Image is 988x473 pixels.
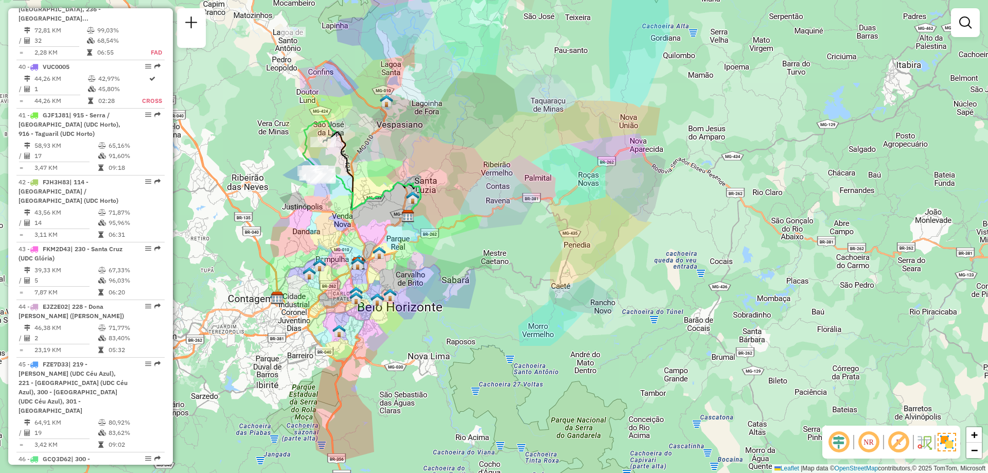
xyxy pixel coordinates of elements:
td: 43,56 KM [34,207,98,218]
td: 06:31 [108,230,160,240]
div: Map data © contributors,© 2025 TomTom, Microsoft [772,464,988,473]
i: Total de Atividades [24,220,30,226]
a: Zoom in [966,427,982,443]
img: 209 UDC Full Bonfim [349,291,363,305]
td: 68,54% [97,36,139,46]
span: FJH3H83 [43,178,69,186]
i: Distância Total [24,209,30,216]
img: Simulação- STA [352,254,366,268]
img: Cross Dock [383,288,397,302]
td: 3,42 KM [34,440,98,450]
i: % de utilização do peso [98,419,106,426]
i: % de utilização do peso [98,325,106,331]
img: Mult Contagem [270,291,284,304]
i: Distância Total [24,267,30,273]
span: 44 - [19,303,124,320]
td: 39,33 KM [34,265,98,275]
span: − [971,444,978,457]
em: Opções [145,179,151,185]
a: Exibir filtros [955,12,976,33]
td: / [19,333,24,343]
td: 72,81 KM [34,25,86,36]
span: | 114 - [GEOGRAPHIC_DATA] / [GEOGRAPHIC_DATA] (UDC Horto) [19,178,118,204]
img: CDD Contagem [271,291,284,305]
i: Total de Atividades [24,38,30,44]
i: % de utilização da cubagem [98,153,106,159]
td: 17 [34,151,98,161]
span: 42 - [19,178,118,204]
i: Tempo total em rota [87,49,92,56]
em: Rota exportada [154,179,161,185]
td: 44,26 KM [34,74,87,84]
em: Opções [145,246,151,252]
td: = [19,230,24,240]
span: | [801,465,802,472]
td: 58,93 KM [34,141,98,151]
i: % de utilização do peso [88,76,96,82]
td: 06:20 [108,287,160,297]
img: Cross Santa Luzia [406,191,419,204]
em: Opções [145,63,151,69]
td: 64,91 KM [34,417,98,428]
i: % de utilização da cubagem [98,220,106,226]
td: 32 [34,36,86,46]
i: Distância Total [24,27,30,33]
span: 41 - [19,111,120,137]
td: 19 [34,428,98,438]
td: 67,33% [108,265,160,275]
i: Tempo total em rota [88,98,93,104]
td: = [19,163,24,173]
td: / [19,428,24,438]
i: Tempo total em rota [98,232,103,238]
i: % de utilização da cubagem [88,86,96,92]
td: = [19,345,24,355]
td: 09:02 [108,440,160,450]
em: Rota exportada [154,303,161,309]
td: = [19,96,24,106]
span: 40 - [19,63,69,71]
em: Opções [145,112,151,118]
img: Transit Point - 1 [349,286,363,300]
td: 96,03% [108,275,160,286]
em: Opções [145,456,151,462]
span: Exibir rótulo [886,430,911,454]
td: 1 [34,84,87,94]
td: 65,16% [108,141,160,151]
span: | 228 - Dona [PERSON_NAME] ([PERSON_NAME]) [19,303,124,320]
td: 44,26 KM [34,96,87,106]
span: | 230 - Santa Cruz (UDC Glória) [19,245,122,262]
td: 83,40% [108,333,160,343]
a: OpenStreetMap [835,465,878,472]
img: 208 UDC Full Gloria [303,267,316,280]
i: Tempo total em rota [98,347,103,353]
i: % de utilização da cubagem [98,430,106,436]
a: Zoom out [966,443,982,458]
td: 2 [34,333,98,343]
span: FZE7D33 [43,360,68,368]
i: Total de Atividades [24,86,30,92]
span: GJF1J81 [43,111,69,119]
em: Opções [145,361,151,367]
img: CDD Santa Luzia [401,209,415,223]
i: Total de Atividades [24,277,30,284]
td: 3,11 KM [34,230,98,240]
em: Rota exportada [154,112,161,118]
td: 05:32 [108,345,160,355]
span: FKM2D43 [43,245,70,253]
td: FAD [139,47,163,58]
i: Rota otimizada [149,76,155,82]
a: Leaflet [774,465,799,472]
em: Rota exportada [154,456,161,462]
span: Ocultar deslocamento [826,430,851,454]
a: Nova sessão e pesquisa [181,12,202,36]
td: 71,87% [108,207,160,218]
td: 14 [34,218,98,228]
td: / [19,36,24,46]
td: 46,38 KM [34,323,98,333]
td: = [19,47,24,58]
i: % de utilização do peso [98,209,106,216]
td: Cross [142,96,163,106]
img: Warecloud Saudade [370,293,384,306]
td: 45,80% [98,84,142,94]
td: 09:18 [108,163,160,173]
